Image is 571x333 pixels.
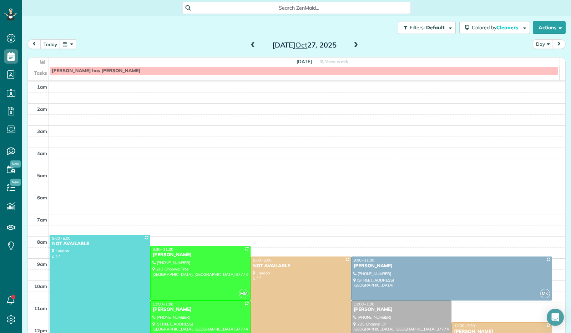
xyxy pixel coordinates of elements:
[260,41,349,49] h2: [DATE] 27, 2025
[37,106,47,112] span: 2am
[472,24,521,31] span: Colored by
[295,40,307,49] span: Oct
[239,289,248,298] span: MM
[496,24,519,31] span: Cleaners
[153,302,173,307] span: 11:00 - 1:00
[552,39,566,49] button: next
[152,252,249,258] div: [PERSON_NAME]
[37,217,47,223] span: 7am
[37,128,47,134] span: 3am
[547,309,564,326] div: Open Intercom Messenger
[454,323,475,328] span: 12:00 - 2:30
[37,84,47,90] span: 1am
[398,21,456,34] button: Filters: Default
[37,150,47,156] span: 4am
[153,247,173,252] span: 8:30 - 11:00
[325,59,348,64] span: View week
[37,239,47,245] span: 8am
[52,241,148,247] div: NOT AVAILABLE
[426,24,445,31] span: Default
[34,305,47,311] span: 11am
[27,39,41,49] button: prev
[540,289,550,298] span: MK
[10,160,21,168] span: New
[354,302,374,307] span: 11:00 - 1:00
[353,263,550,269] div: [PERSON_NAME]
[354,258,374,263] span: 9:00 - 11:00
[533,21,566,34] button: Actions
[253,263,349,269] div: NOT AVAILABLE
[353,307,450,313] div: [PERSON_NAME]
[410,24,425,31] span: Filters:
[533,39,553,49] button: Day
[37,173,47,178] span: 5am
[10,179,21,186] span: New
[37,261,47,267] span: 9am
[152,307,249,313] div: [PERSON_NAME]
[52,236,71,241] span: 8:00 - 5:00
[40,39,60,49] button: today
[253,258,272,263] span: 9:00 - 5:00
[52,68,141,74] span: [PERSON_NAME] has [PERSON_NAME]
[34,283,47,289] span: 10am
[37,195,47,200] span: 6am
[459,21,530,34] button: Colored byCleaners
[394,21,456,34] a: Filters: Default
[297,59,312,64] span: [DATE]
